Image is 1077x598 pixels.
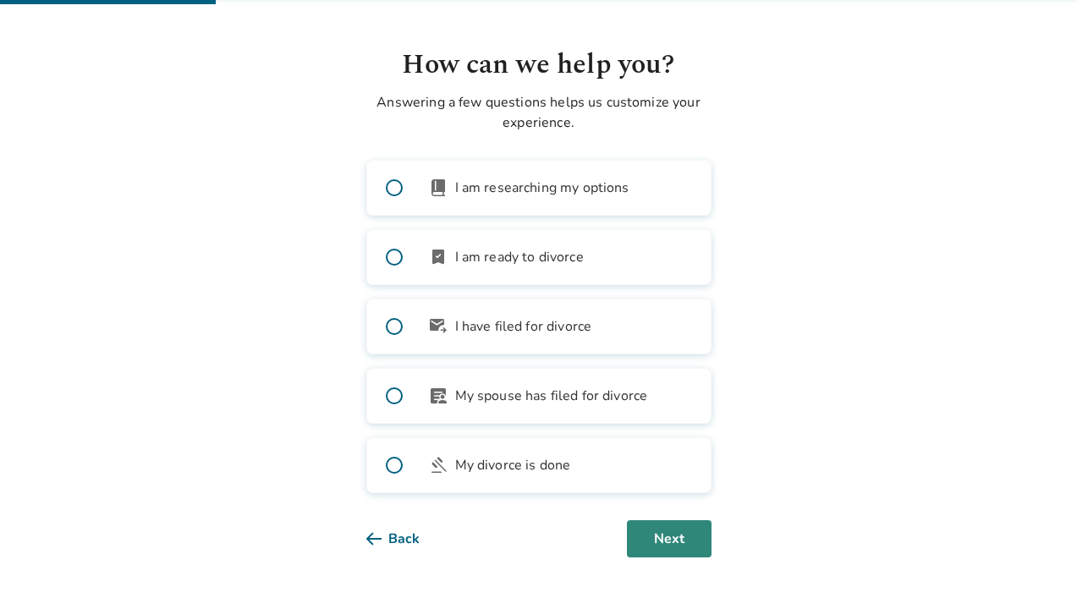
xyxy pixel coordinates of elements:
[366,520,447,557] button: Back
[455,316,592,337] span: I have filed for divorce
[428,316,448,337] span: outgoing_mail
[428,247,448,267] span: bookmark_check
[992,517,1077,598] iframe: Chat Widget
[455,178,629,198] span: I am researching my options
[428,178,448,198] span: book_2
[428,386,448,406] span: article_person
[627,520,712,557] button: Next
[455,247,584,267] span: I am ready to divorce
[455,386,648,406] span: My spouse has filed for divorce
[366,92,712,133] p: Answering a few questions helps us customize your experience.
[455,455,571,475] span: My divorce is done
[366,45,712,85] h1: How can we help you?
[428,455,448,475] span: gavel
